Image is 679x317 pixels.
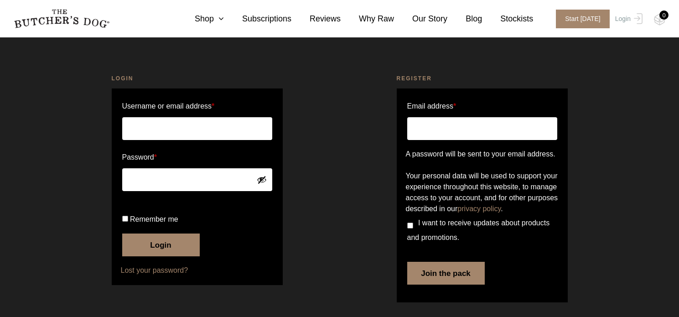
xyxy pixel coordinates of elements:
a: Blog [447,13,482,25]
a: privacy policy [457,205,501,213]
a: Shop [176,13,224,25]
a: Stockists [482,13,533,25]
p: Your personal data will be used to support your experience throughout this website, to manage acc... [406,171,559,214]
input: I want to receive updates about products and promotions. [407,223,413,229]
span: Remember me [130,215,178,223]
span: I want to receive updates about products and promotions. [407,219,550,241]
a: Why Raw [341,13,394,25]
img: TBD_Cart-Empty.png [654,14,665,26]
label: Email address [407,99,456,114]
a: Reviews [291,13,341,25]
a: Subscriptions [224,13,291,25]
button: Join the pack [407,262,485,285]
span: Start [DATE] [556,10,610,28]
h2: Register [397,74,568,83]
a: Our Story [394,13,447,25]
a: Lost your password? [121,265,274,276]
p: A password will be sent to your email address. [406,149,559,160]
a: Start [DATE] [547,10,613,28]
label: Password [122,150,272,165]
button: Login [122,234,200,256]
div: 0 [659,10,669,20]
label: Username or email address [122,99,272,114]
h2: Login [112,74,283,83]
a: Login [613,10,643,28]
input: Remember me [122,216,128,222]
button: Show password [257,175,267,185]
